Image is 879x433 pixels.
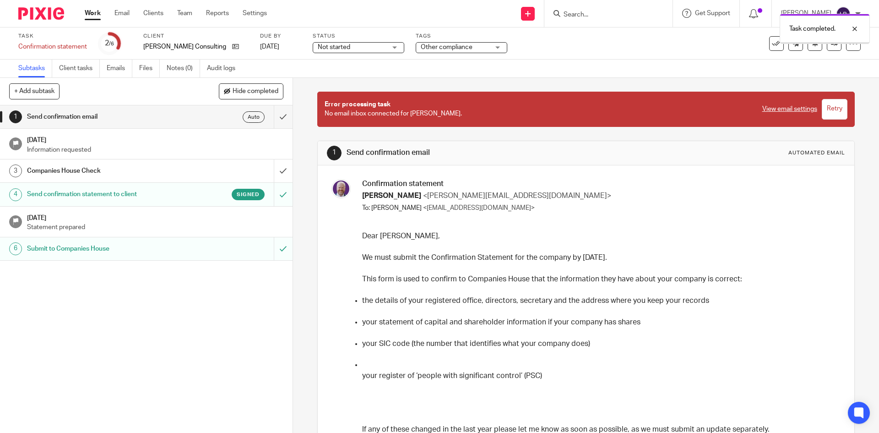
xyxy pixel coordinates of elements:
p: Statement prepared [27,223,283,232]
a: View email settings [762,104,817,114]
div: 6 [9,242,22,255]
p: This form is used to confirm to Companies House that the information they have about your company... [362,274,838,285]
span: Error processing task [325,101,391,108]
h1: Send confirmation statement to client [27,187,185,201]
div: Confirmation statement [18,42,87,51]
a: Client tasks [59,60,100,77]
p: the details of your registered office, directors, secretary and the address where you keep your r... [362,296,838,306]
a: Email [114,9,130,18]
div: 1 [9,110,22,123]
input: Retry [822,99,847,120]
small: /6 [109,41,114,46]
div: 2 [105,38,114,49]
label: Status [313,33,404,40]
h1: [DATE] [27,133,283,145]
label: Tags [416,33,507,40]
h1: Send confirmation email [27,110,185,124]
button: Hide completed [219,83,283,99]
p: your SIC code (the number that identifies what your company does) [362,339,838,349]
div: 4 [9,188,22,201]
a: Settings [243,9,267,18]
a: Notes (0) [167,60,200,77]
span: Signed [237,191,260,198]
a: Reports [206,9,229,18]
a: Clients [143,9,163,18]
button: + Add subtask [9,83,60,99]
img: svg%3E [836,6,851,21]
h1: Companies House Check [27,164,185,178]
span: <[PERSON_NAME][EMAIL_ADDRESS][DOMAIN_NAME]> [423,192,611,199]
img: 299265733_8469615096385794_2151642007038266035_n%20(1).jpg [331,179,351,198]
a: Work [85,9,101,18]
p: [PERSON_NAME] Consulting Ltd [143,42,228,51]
a: Emails [107,60,132,77]
p: We must submit the Confirmation Statement for the company by [DATE]. [362,252,838,263]
span: <[EMAIL_ADDRESS][DOMAIN_NAME]> [423,205,535,211]
p: Information requested [27,145,283,154]
p: Dear [PERSON_NAME], [362,231,838,241]
img: Pixie [18,7,64,20]
h1: [DATE] [27,211,283,223]
a: Team [177,9,192,18]
a: Audit logs [207,60,242,77]
span: Not started [318,44,350,50]
a: Subtasks [18,60,52,77]
p: Task completed. [789,24,836,33]
span: [PERSON_NAME] [362,192,421,199]
p: your register of ‘people with significant control’ (PSC) [362,371,838,381]
h1: Submit to Companies House [27,242,185,256]
label: Task [18,33,87,40]
h1: Send confirmation email [347,148,606,158]
div: Auto [243,111,265,123]
label: Client [143,33,249,40]
p: No email inbox connected for [PERSON_NAME]. [325,100,753,119]
p: your statement of capital and shareholder information if your company has shares [362,317,838,328]
span: [DATE] [260,44,279,50]
span: To: [PERSON_NAME] [362,205,422,211]
div: Automated email [788,149,845,157]
span: Hide completed [233,88,278,95]
h3: Confirmation statement [362,179,838,189]
div: 3 [9,164,22,177]
span: Other compliance [421,44,472,50]
label: Due by [260,33,301,40]
div: 1 [327,146,342,160]
a: Files [139,60,160,77]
